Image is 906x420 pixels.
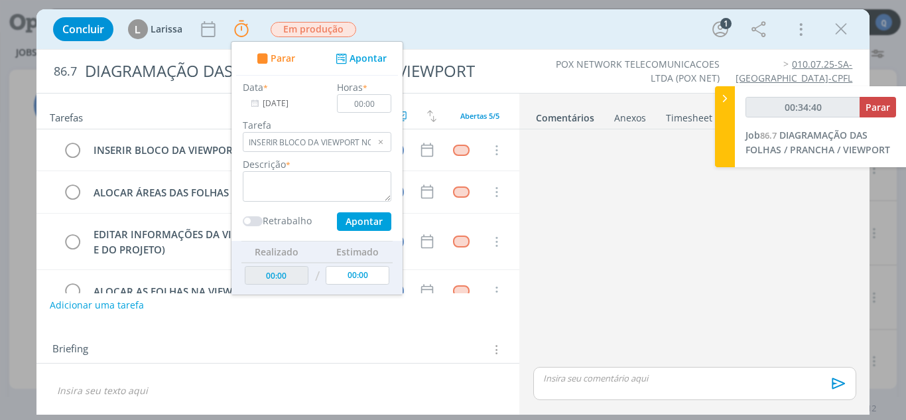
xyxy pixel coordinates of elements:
[80,55,514,88] div: DIAGRAMAÇÃO DAS FOLHAS / PRANCHA / VIEWPORT
[860,97,896,117] button: Parar
[270,54,294,63] span: Parar
[311,263,322,290] td: /
[556,58,720,84] a: POX NETWORK TELECOMUNICACOES LTDA (POX NET)
[460,111,499,121] span: Abertas 5/5
[52,341,88,358] span: Briefing
[36,9,870,415] div: dialog
[745,129,890,156] a: Job86.7DIAGRAMAÇÃO DAS FOLHAS / PRANCHA / VIEWPORT
[322,241,393,262] th: Estimado
[88,184,375,201] div: ALOCAR ÁREAS DAS FOLHAS SOBRE O PROJETO
[332,52,387,66] button: Apontar
[270,21,357,38] button: Em produção
[62,24,104,35] span: Concluir
[263,214,312,228] label: Retrabalho
[614,111,646,125] div: Anexos
[243,157,286,171] label: Descrição
[535,105,595,125] a: Comentários
[54,64,77,79] span: 86.7
[427,110,436,122] img: arrow-down-up.svg
[88,283,375,300] div: ALOCAR AS FOLHAS NA VIEWPORT
[337,212,391,231] button: Apontar
[243,80,263,94] label: Data
[49,293,145,317] button: Adicionar uma tarefa
[128,19,148,39] div: L
[53,17,113,41] button: Concluir
[253,52,295,66] button: Parar
[243,94,326,113] input: Data
[243,118,391,132] label: Tarefa
[736,58,852,84] a: 010.07.25-SA-[GEOGRAPHIC_DATA]-CPFL
[88,142,375,159] div: INSERIR BLOCO DA VIEWPORT NO PROJETO
[760,129,777,141] span: 86.7
[50,108,83,124] span: Tarefas
[866,101,890,113] span: Parar
[337,80,363,94] label: Horas
[88,226,375,257] div: EDITAR INFORMAÇÕES DA VIEWPORT (INFOS DO CLIENTE E DO PROJETO)
[128,19,182,39] button: LLarissa
[241,241,312,262] th: Realizado
[720,18,732,29] div: 1
[271,22,356,37] span: Em produção
[710,19,731,40] button: 1
[745,129,890,156] span: DIAGRAMAÇÃO DAS FOLHAS / PRANCHA / VIEWPORT
[151,25,182,34] span: Larissa
[665,105,713,125] a: Timesheet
